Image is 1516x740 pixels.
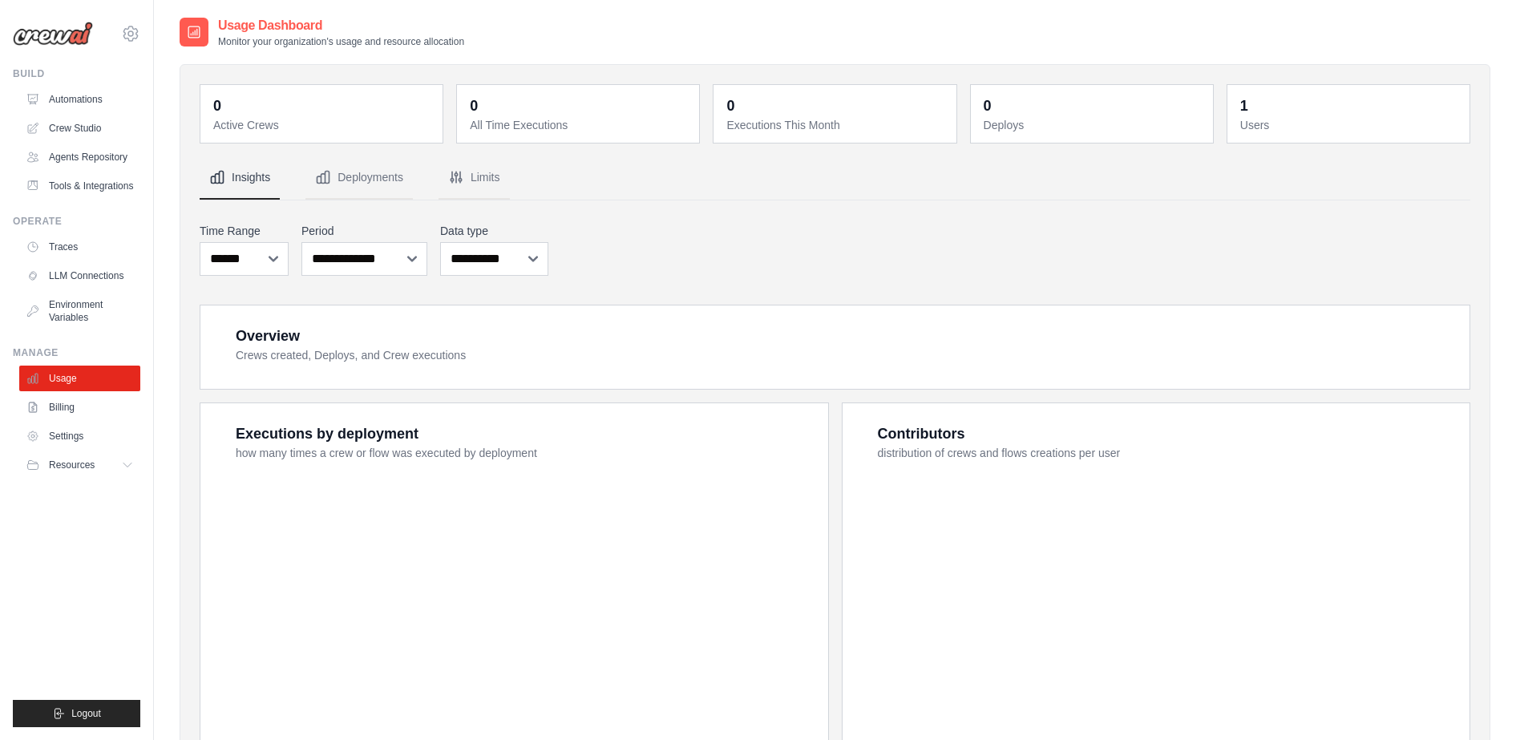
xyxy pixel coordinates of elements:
[19,452,140,478] button: Resources
[218,35,464,48] p: Monitor your organization's usage and resource allocation
[19,234,140,260] a: Traces
[726,117,946,133] dt: Executions This Month
[71,707,101,720] span: Logout
[213,117,433,133] dt: Active Crews
[19,173,140,199] a: Tools & Integrations
[13,700,140,727] button: Logout
[1240,117,1460,133] dt: Users
[236,445,809,461] dt: how many times a crew or flow was executed by deployment
[19,423,140,449] a: Settings
[13,215,140,228] div: Operate
[236,325,300,347] div: Overview
[440,223,548,239] label: Data type
[1240,95,1248,117] div: 1
[19,263,140,289] a: LLM Connections
[218,16,464,35] h2: Usage Dashboard
[984,117,1203,133] dt: Deploys
[470,117,689,133] dt: All Time Executions
[439,156,510,200] button: Limits
[200,156,280,200] button: Insights
[13,22,93,46] img: Logo
[13,346,140,359] div: Manage
[726,95,734,117] div: 0
[236,423,418,445] div: Executions by deployment
[200,223,289,239] label: Time Range
[213,95,221,117] div: 0
[19,394,140,420] a: Billing
[878,423,965,445] div: Contributors
[19,366,140,391] a: Usage
[19,292,140,330] a: Environment Variables
[19,115,140,141] a: Crew Studio
[305,156,413,200] button: Deployments
[984,95,992,117] div: 0
[200,156,1470,200] nav: Tabs
[19,87,140,112] a: Automations
[878,445,1451,461] dt: distribution of crews and flows creations per user
[301,223,427,239] label: Period
[49,459,95,471] span: Resources
[470,95,478,117] div: 0
[13,67,140,80] div: Build
[236,347,1450,363] dt: Crews created, Deploys, and Crew executions
[19,144,140,170] a: Agents Repository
